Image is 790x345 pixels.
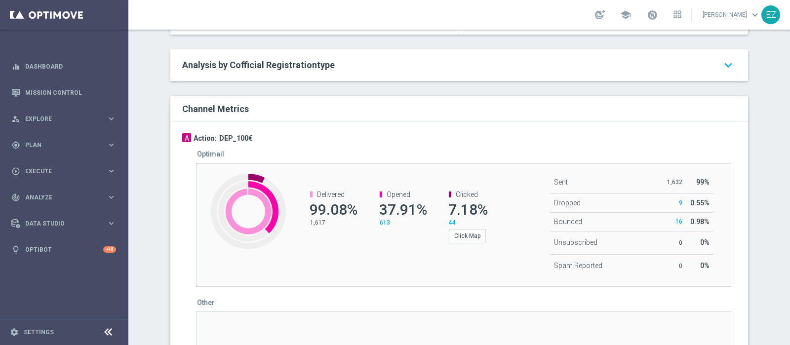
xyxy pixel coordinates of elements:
[554,262,602,269] span: Spam Reported
[11,245,20,254] i: lightbulb
[11,141,20,150] i: gps_fixed
[554,178,568,186] span: Sent
[11,53,116,79] div: Dashboard
[10,328,19,337] i: settings
[107,140,116,150] i: keyboard_arrow_right
[554,199,581,207] span: Dropped
[107,219,116,228] i: keyboard_arrow_right
[24,329,54,335] a: Settings
[11,115,107,123] div: Explore
[448,201,488,218] span: 7.18%
[449,219,456,226] span: 44
[11,220,117,228] button: Data Studio keyboard_arrow_right
[456,191,478,198] span: Clicked
[219,134,252,143] h3: DEP_100€
[25,116,107,122] span: Explore
[554,238,597,246] span: Unsubscribed
[103,246,116,253] div: +10
[761,5,780,24] div: EZ
[379,201,427,218] span: 37.91%
[25,142,107,148] span: Plan
[182,60,335,70] span: Analysis by Cofficial Registrationtype
[380,219,390,226] span: 613
[25,236,103,263] a: Optibot
[310,219,355,227] p: 1,617
[11,141,107,150] div: Plan
[11,62,20,71] i: equalizer
[317,191,345,198] span: Delivered
[107,114,116,123] i: keyboard_arrow_right
[620,9,631,20] span: school
[750,9,760,20] span: keyboard_arrow_down
[675,218,682,225] span: 16
[11,167,117,175] button: play_circle_outline Execute keyboard_arrow_right
[702,7,761,22] a: [PERSON_NAME]keyboard_arrow_down
[194,134,217,143] h3: Action:
[11,167,107,176] div: Execute
[107,166,116,176] i: keyboard_arrow_right
[696,178,710,186] span: 99%
[11,193,117,201] button: track_changes Analyze keyboard_arrow_right
[25,221,107,227] span: Data Studio
[663,262,682,270] p: 0
[11,167,20,176] i: play_circle_outline
[11,193,107,202] div: Analyze
[182,133,191,142] div: A
[25,168,107,174] span: Execute
[11,193,20,202] i: track_changes
[690,218,710,226] span: 0.98%
[25,53,116,79] a: Dashboard
[720,56,736,74] i: keyboard_arrow_down
[25,79,116,106] a: Mission Control
[690,199,710,207] span: 0.55%
[107,192,116,202] i: keyboard_arrow_right
[11,246,117,254] button: lightbulb Optibot +10
[387,191,410,198] span: Opened
[11,236,116,263] div: Optibot
[182,104,249,114] h2: Channel Metrics
[679,199,682,206] span: 9
[700,262,710,269] span: 0%
[11,219,107,228] div: Data Studio
[11,115,20,123] i: person_search
[197,150,224,158] h5: Optimail
[182,59,736,71] a: Analysis by Cofficial Registrationtype keyboard_arrow_down
[310,201,357,218] span: 99.08%
[449,229,486,243] button: Click Map
[182,102,742,115] div: Channel Metrics
[554,218,582,226] span: Bounced
[11,89,117,97] button: Mission Control
[663,178,682,186] p: 1,632
[25,194,107,200] span: Analyze
[11,63,117,71] button: equalizer Dashboard
[700,238,710,246] span: 0%
[11,79,116,106] div: Mission Control
[197,299,215,307] h5: Other
[663,239,682,247] p: 0
[11,115,117,123] button: person_search Explore keyboard_arrow_right
[11,141,117,149] button: gps_fixed Plan keyboard_arrow_right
